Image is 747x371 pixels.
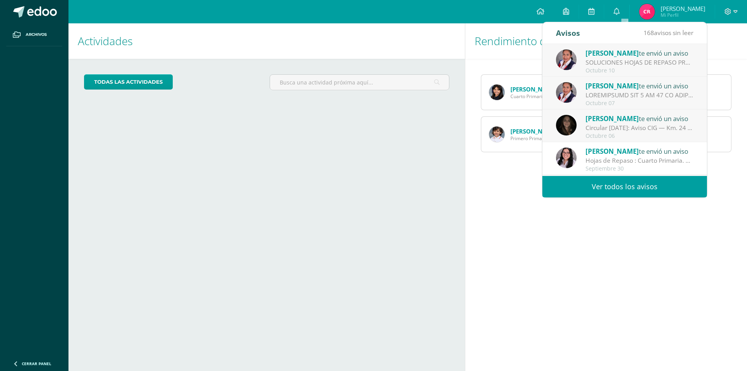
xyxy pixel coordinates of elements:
[586,146,694,156] div: te envió un aviso
[644,28,693,37] span: avisos sin leer
[639,4,655,19] img: cb80cb0b9df386972864c3107ebeeb48.png
[586,156,694,165] div: Hojas de Repaso : Cuarto Primaria. Track Alemán. Buenos días, por este medio quiero recordar que ...
[586,113,694,123] div: te envió un aviso
[586,81,639,90] span: [PERSON_NAME]
[586,67,694,74] div: Octubre 10
[586,91,694,100] div: ACTIVIDADES DEL 6 AL 10 DE OCTUBRE ALEMÁN / SACH - PRIMERO PRIMARIA: Estimados padres de familia ...
[26,32,47,38] span: Archivos
[510,135,557,142] span: Primero Primaria
[586,123,694,132] div: Circular 6/10/25: Aviso CIG — Km. 24 CAES: Por trabajos por derrumbe, la vía sigue cerrada hasta ...
[510,85,557,93] a: [PERSON_NAME]
[475,23,738,59] h1: Rendimiento de mis hijos
[586,49,639,58] span: [PERSON_NAME]
[556,82,577,103] img: fa0fc030cceea251a385d3f91fec560b.png
[556,148,577,168] img: 6e979456a3c56f418277038f982a7d62.png
[78,23,456,59] h1: Actividades
[489,127,505,142] img: 5fd836e035466882538a9683cf9c1d14.png
[556,49,577,70] img: fa0fc030cceea251a385d3f91fec560b.png
[586,165,694,172] div: Septiembre 30
[586,100,694,107] div: Octubre 07
[489,84,505,100] img: d792ca1183c2b5dc0b9f7c1a4d56b9e0.png
[661,5,705,12] span: [PERSON_NAME]
[22,361,51,366] span: Cerrar panel
[6,23,62,46] a: Archivos
[84,74,173,90] a: todas las Actividades
[510,93,557,100] span: Cuarto Primaria
[270,75,449,90] input: Busca una actividad próxima aquí...
[586,81,694,91] div: te envió un aviso
[510,127,557,135] a: [PERSON_NAME]
[586,58,694,67] div: SOLUCIONES HOJAS DE REPASO PRUEBA FINAL ALEMAN Y SACH: Estimados Padres de Familia - Primero Prim...
[586,147,639,156] span: [PERSON_NAME]
[644,28,654,37] span: 168
[586,133,694,139] div: Octubre 06
[586,114,639,123] span: [PERSON_NAME]
[661,12,705,18] span: Mi Perfil
[556,22,580,44] div: Avisos
[556,115,577,135] img: 6dfe076c7c100b88f72755eb94e8d1c6.png
[542,176,707,197] a: Ver todos los avisos
[586,48,694,58] div: te envió un aviso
